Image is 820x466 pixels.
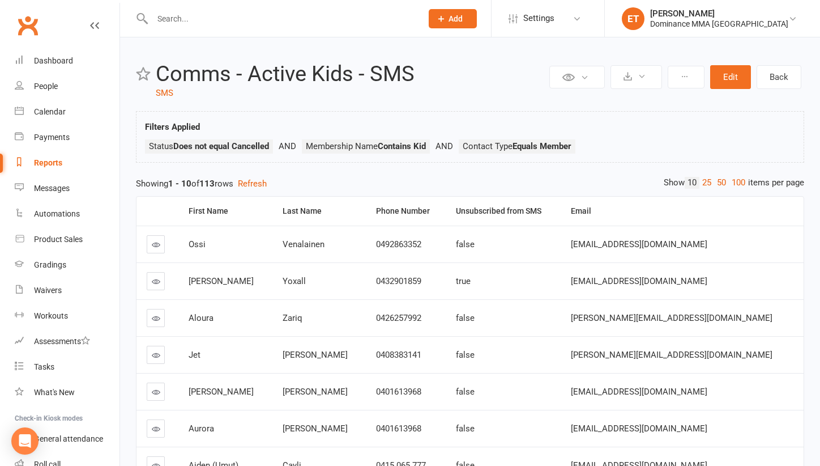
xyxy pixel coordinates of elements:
[523,6,554,31] span: Settings
[15,252,119,278] a: Gradings
[199,179,215,189] strong: 113
[664,177,804,189] div: Show items per page
[15,329,119,354] a: Assessments
[238,177,267,190] button: Refresh
[729,177,748,189] a: 100
[571,387,707,397] span: [EMAIL_ADDRESS][DOMAIN_NAME]
[11,427,39,455] div: Open Intercom Messenger
[283,350,348,360] span: [PERSON_NAME]
[283,387,348,397] span: [PERSON_NAME]
[168,179,191,189] strong: 1 - 10
[149,11,414,27] input: Search...
[15,380,119,405] a: What's New
[283,313,302,323] span: Zariq
[15,426,119,452] a: General attendance kiosk mode
[15,227,119,252] a: Product Sales
[456,423,475,434] span: false
[699,177,714,189] a: 25
[685,177,699,189] a: 10
[34,133,70,142] div: Payments
[512,141,571,151] strong: Equals Member
[376,239,421,249] span: 0492863352
[714,177,729,189] a: 50
[189,313,213,323] span: Aloura
[34,107,66,116] div: Calendar
[429,9,477,28] button: Add
[456,276,471,286] span: true
[571,423,707,434] span: [EMAIL_ADDRESS][DOMAIN_NAME]
[378,141,426,151] strong: Contains Kid
[456,239,475,249] span: false
[650,19,788,29] div: Dominance MMA [GEOGRAPHIC_DATA]
[15,74,119,99] a: People
[456,350,475,360] span: false
[34,362,54,371] div: Tasks
[34,337,90,346] div: Assessments
[145,122,200,132] strong: Filters Applied
[376,313,421,323] span: 0426257992
[34,311,68,320] div: Workouts
[650,9,788,19] div: [PERSON_NAME]
[34,158,62,167] div: Reports
[571,207,795,215] div: Email
[306,141,426,151] span: Membership Name
[34,260,66,269] div: Gradings
[15,150,119,176] a: Reports
[283,423,348,434] span: [PERSON_NAME]
[710,65,751,89] button: Edit
[571,313,772,323] span: [PERSON_NAME][EMAIL_ADDRESS][DOMAIN_NAME]
[34,434,103,443] div: General attendance
[376,276,421,286] span: 0432901859
[189,423,214,434] span: Aurora
[15,176,119,201] a: Messages
[571,276,707,286] span: [EMAIL_ADDRESS][DOMAIN_NAME]
[15,125,119,150] a: Payments
[449,14,463,23] span: Add
[34,388,75,397] div: What's New
[15,278,119,303] a: Waivers
[15,201,119,227] a: Automations
[173,141,269,151] strong: Does not equal Cancelled
[15,303,119,329] a: Workouts
[571,239,707,249] span: [EMAIL_ADDRESS][DOMAIN_NAME]
[376,423,421,434] span: 0401613968
[34,235,83,244] div: Product Sales
[34,209,80,218] div: Automations
[189,387,254,397] span: [PERSON_NAME]
[156,88,173,98] a: SMS
[15,354,119,380] a: Tasks
[34,286,62,295] div: Waivers
[757,65,801,89] a: Back
[34,56,73,65] div: Dashboard
[622,7,644,30] div: ET
[156,62,546,86] h2: Comms - Active Kids - SMS
[34,184,70,193] div: Messages
[283,276,306,286] span: Yoxall
[283,207,357,215] div: Last Name
[376,207,437,215] div: Phone Number
[34,82,58,91] div: People
[189,207,263,215] div: First Name
[376,350,421,360] span: 0408383141
[456,387,475,397] span: false
[136,177,804,190] div: Showing of rows
[189,276,254,286] span: [PERSON_NAME]
[456,207,552,215] div: Unsubscribed from SMS
[283,239,324,249] span: Venalainen
[189,239,206,249] span: Ossi
[456,313,475,323] span: false
[189,350,200,360] span: Jet
[149,141,269,151] span: Status
[376,387,421,397] span: 0401613968
[571,350,772,360] span: [PERSON_NAME][EMAIL_ADDRESS][DOMAIN_NAME]
[15,99,119,125] a: Calendar
[14,11,42,40] a: Clubworx
[463,141,571,151] span: Contact Type
[15,48,119,74] a: Dashboard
